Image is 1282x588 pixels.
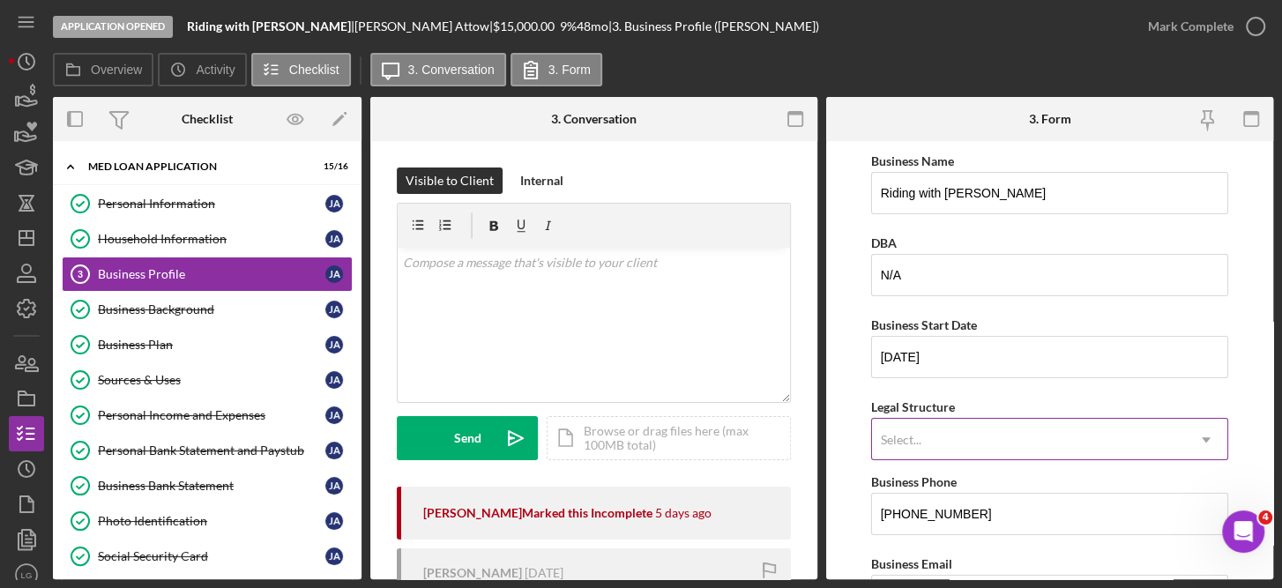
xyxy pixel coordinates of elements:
[1258,510,1272,525] span: 4
[1222,510,1264,553] iframe: Intercom live chat
[62,362,353,398] a: Sources & UsesJA
[1029,112,1071,126] div: 3. Form
[98,408,325,422] div: Personal Income and Expenses
[98,514,325,528] div: Photo Identification
[98,373,325,387] div: Sources & Uses
[317,161,348,172] div: 15 / 16
[871,556,952,571] label: Business Email
[98,267,325,281] div: Business Profile
[21,570,33,580] text: LG
[62,292,353,327] a: Business BackgroundJA
[98,338,325,352] div: Business Plan
[1130,9,1273,44] button: Mark Complete
[520,167,563,194] div: Internal
[871,235,897,250] label: DBA
[98,443,325,458] div: Personal Bank Statement and Paystub
[354,19,493,33] div: [PERSON_NAME] Attow |
[325,406,343,424] div: J A
[511,53,602,86] button: 3. Form
[98,479,325,493] div: Business Bank Statement
[881,433,921,447] div: Select...
[62,327,353,362] a: Business PlanJA
[98,197,325,211] div: Personal Information
[423,566,522,580] div: [PERSON_NAME]
[62,433,353,468] a: Personal Bank Statement and PaystubJA
[325,371,343,389] div: J A
[325,195,343,212] div: J A
[187,19,354,33] div: |
[62,186,353,221] a: Personal InformationJA
[655,506,712,520] time: 2025-08-28 21:16
[325,265,343,283] div: J A
[98,549,325,563] div: Social Security Card
[289,63,339,77] label: Checklist
[196,63,235,77] label: Activity
[62,221,353,257] a: Household InformationJA
[408,63,495,77] label: 3. Conversation
[98,302,325,316] div: Business Background
[325,230,343,248] div: J A
[454,416,481,460] div: Send
[78,269,83,279] tspan: 3
[871,153,954,168] label: Business Name
[53,53,153,86] button: Overview
[397,167,503,194] button: Visible to Client
[62,257,353,292] a: 3Business ProfileJA
[62,468,353,503] a: Business Bank StatementJA
[91,63,142,77] label: Overview
[88,161,304,172] div: MED Loan Application
[325,301,343,318] div: J A
[158,53,246,86] button: Activity
[511,167,572,194] button: Internal
[608,19,819,33] div: | 3. Business Profile ([PERSON_NAME])
[548,63,591,77] label: 3. Form
[560,19,577,33] div: 9 %
[98,232,325,246] div: Household Information
[62,398,353,433] a: Personal Income and ExpensesJA
[397,416,538,460] button: Send
[325,477,343,495] div: J A
[423,506,652,520] div: [PERSON_NAME] Marked this Incomplete
[182,112,233,126] div: Checklist
[325,547,343,565] div: J A
[251,53,351,86] button: Checklist
[370,53,506,86] button: 3. Conversation
[551,112,637,126] div: 3. Conversation
[62,539,353,574] a: Social Security CardJA
[325,512,343,530] div: J A
[406,167,494,194] div: Visible to Client
[871,317,977,332] label: Business Start Date
[525,566,563,580] time: 2025-08-20 01:14
[325,442,343,459] div: J A
[577,19,608,33] div: 48 mo
[53,16,173,38] div: Application Opened
[62,503,353,539] a: Photo IdentificationJA
[325,336,343,354] div: J A
[187,19,351,33] b: Riding with [PERSON_NAME]
[871,474,957,489] label: Business Phone
[493,19,560,33] div: $15,000.00
[1148,9,1234,44] div: Mark Complete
